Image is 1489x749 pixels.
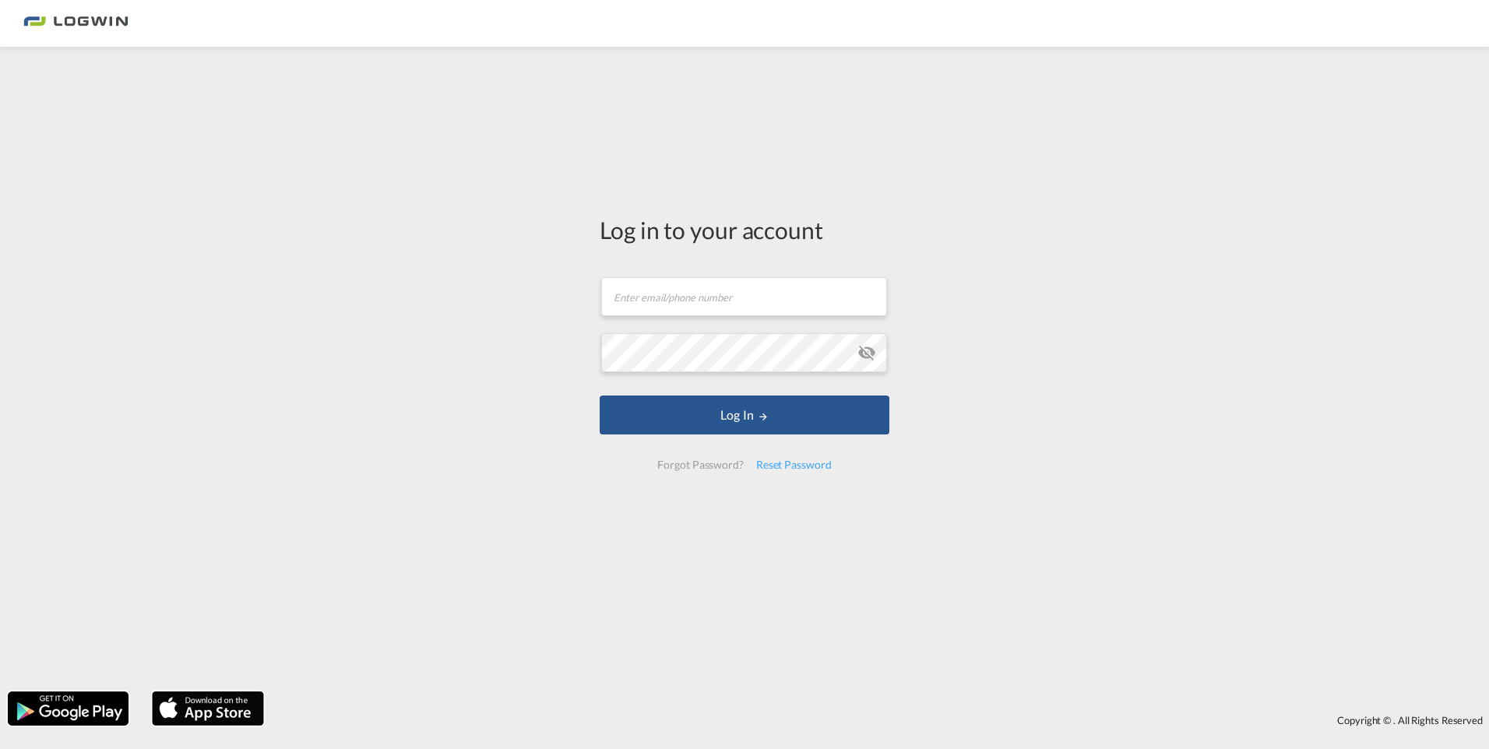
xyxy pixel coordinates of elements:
[750,451,838,479] div: Reset Password
[601,277,887,316] input: Enter email/phone number
[651,451,749,479] div: Forgot Password?
[272,707,1489,733] div: Copyright © . All Rights Reserved
[600,213,889,246] div: Log in to your account
[857,343,876,362] md-icon: icon-eye-off
[23,6,128,41] img: bc73a0e0d8c111efacd525e4c8ad7d32.png
[6,690,130,727] img: google.png
[600,396,889,434] button: LOGIN
[150,690,266,727] img: apple.png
